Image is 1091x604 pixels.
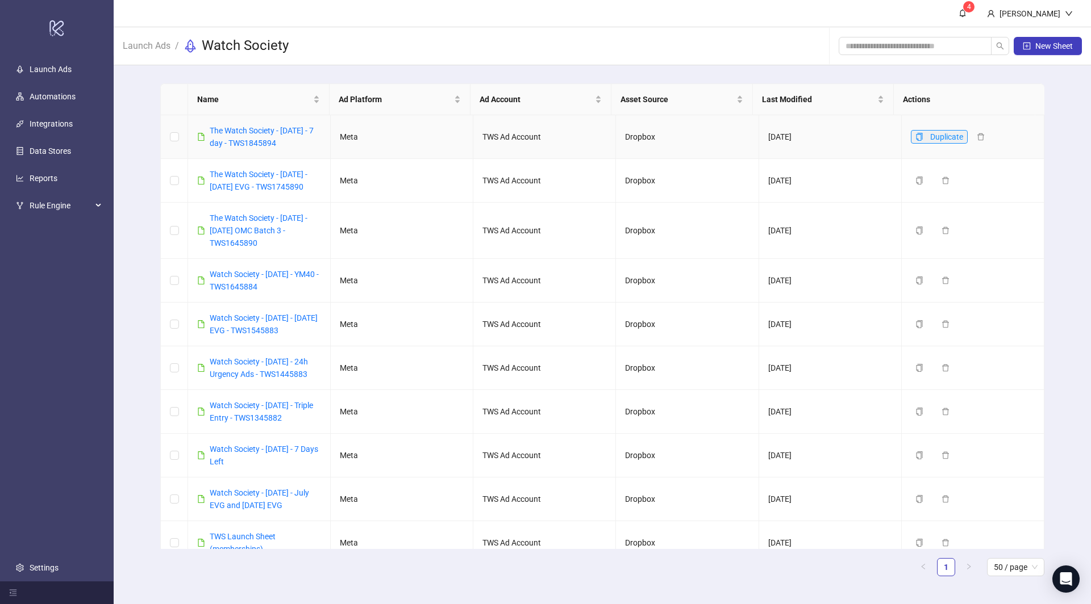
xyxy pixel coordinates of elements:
[915,539,923,547] span: copy
[616,434,759,477] td: Dropbox
[965,563,972,570] span: right
[30,119,73,128] a: Integrations
[197,539,205,547] span: file
[911,130,968,144] button: Duplicate
[197,276,205,284] span: file
[894,84,1035,115] th: Actions
[30,563,59,572] a: Settings
[616,303,759,346] td: Dropbox
[331,390,473,434] td: Meta
[616,115,759,159] td: Dropbox
[331,434,473,477] td: Meta
[184,39,197,53] span: rocket
[995,7,1065,20] div: [PERSON_NAME]
[331,159,473,203] td: Meta
[915,177,923,184] span: copy
[473,303,616,346] td: TWS Ad Account
[1052,565,1080,593] div: Open Intercom Messenger
[616,477,759,521] td: Dropbox
[942,495,950,503] span: delete
[480,93,593,106] span: Ad Account
[197,408,205,416] span: file
[210,270,319,291] a: Watch Society - [DATE] - YM40 - TWS1645884
[759,434,902,477] td: [DATE]
[963,1,975,12] sup: 4
[915,227,923,234] span: copy
[616,390,759,434] td: Dropbox
[914,558,932,576] button: left
[759,521,902,565] td: [DATE]
[197,133,205,141] span: file
[915,133,923,141] span: copy
[210,401,313,422] a: Watch Society - [DATE] - Triple Entry - TWS1345882
[330,84,470,115] th: Ad Platform
[9,589,17,597] span: menu-fold
[120,39,173,51] a: Launch Ads
[197,495,205,503] span: file
[331,115,473,159] td: Meta
[210,488,309,510] a: Watch Society - [DATE] - July EVG and [DATE] EVG
[210,213,307,248] a: The Watch Society - [DATE] - [DATE] OMC Batch 3 - TWS1645890
[188,84,329,115] th: Name
[942,320,950,328] span: delete
[759,303,902,346] td: [DATE]
[915,320,923,328] span: copy
[930,132,963,141] span: Duplicate
[942,276,950,284] span: delete
[611,84,752,115] th: Asset Source
[759,390,902,434] td: [DATE]
[753,84,894,115] th: Last Modified
[759,259,902,303] td: [DATE]
[942,227,950,234] span: delete
[473,434,616,477] td: TWS Ad Account
[616,159,759,203] td: Dropbox
[210,170,307,191] a: The Watch Society - [DATE] - [DATE] EVG - TWS1745890
[30,92,76,101] a: Automations
[197,451,205,459] span: file
[915,408,923,416] span: copy
[759,159,902,203] td: [DATE]
[210,444,318,466] a: Watch Society - [DATE] - 7 Days Left
[759,115,902,159] td: [DATE]
[987,558,1044,576] div: Page Size
[473,521,616,565] td: TWS Ad Account
[960,558,978,576] button: right
[915,276,923,284] span: copy
[30,65,72,74] a: Launch Ads
[942,539,950,547] span: delete
[175,37,179,55] li: /
[473,390,616,434] td: TWS Ad Account
[914,558,932,576] li: Previous Page
[942,408,950,416] span: delete
[473,346,616,390] td: TWS Ad Account
[197,364,205,372] span: file
[920,563,927,570] span: left
[960,558,978,576] li: Next Page
[30,174,57,183] a: Reports
[30,146,71,156] a: Data Stores
[915,495,923,503] span: copy
[197,227,205,234] span: file
[197,320,205,328] span: file
[331,477,473,521] td: Meta
[759,203,902,259] td: [DATE]
[759,346,902,390] td: [DATE]
[30,194,92,217] span: Rule Engine
[197,177,205,184] span: file
[942,451,950,459] span: delete
[621,93,734,106] span: Asset Source
[473,259,616,303] td: TWS Ad Account
[210,532,276,553] a: TWS Launch Sheet (memberships)
[616,521,759,565] td: Dropbox
[1035,41,1073,51] span: New Sheet
[616,346,759,390] td: Dropbox
[616,259,759,303] td: Dropbox
[331,303,473,346] td: Meta
[942,364,950,372] span: delete
[202,37,289,55] h3: Watch Society
[1023,42,1031,50] span: plus-square
[996,42,1004,50] span: search
[1014,37,1082,55] button: New Sheet
[473,115,616,159] td: TWS Ad Account
[473,159,616,203] td: TWS Ad Account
